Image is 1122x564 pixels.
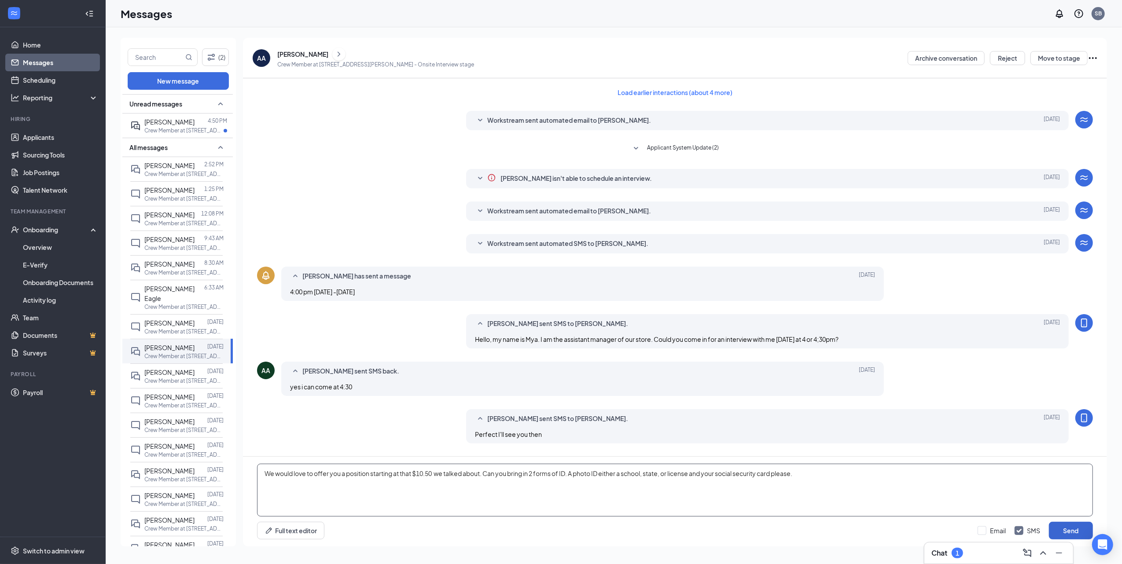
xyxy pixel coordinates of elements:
[144,402,224,409] p: Crew Member at [STREET_ADDRESS][PERSON_NAME]
[487,115,651,126] span: Workstream sent automated email to [PERSON_NAME].
[130,396,141,406] svg: ChatInactive
[130,469,141,480] svg: DoubleChat
[335,49,343,59] svg: ChevronRight
[647,143,719,154] span: Applicant System Update (2)
[1079,172,1089,183] svg: WorkstreamLogo
[201,210,224,217] p: 12:08 PM
[23,146,98,164] a: Sourcing Tools
[23,128,98,146] a: Applicants
[475,414,486,424] svg: SmallChevronUp
[207,441,224,449] p: [DATE]
[11,115,96,123] div: Hiring
[475,115,486,126] svg: SmallChevronDown
[487,206,651,216] span: Workstream sent automated email to [PERSON_NAME].
[23,238,98,256] a: Overview
[128,72,229,90] button: New message
[1022,548,1033,558] svg: ComposeMessage
[1044,319,1060,329] span: [DATE]
[23,309,98,326] a: Team
[130,519,141,529] svg: DoubleChat
[11,93,19,102] svg: Analysis
[204,234,224,242] p: 9:43 AM
[475,335,839,343] span: Hello, my name is Mya. I am the assistant manager of our store. Could you come in for an intervie...
[130,445,141,455] svg: ChatInactive
[130,543,141,554] svg: DoubleChat
[144,220,224,227] p: Crew Member at [STREET_ADDRESS][PERSON_NAME]
[144,211,195,219] span: [PERSON_NAME]
[144,418,195,425] span: [PERSON_NAME]
[130,263,141,273] svg: DoubleChat
[1020,546,1034,560] button: ComposeMessage
[1079,205,1089,216] svg: WorkstreamLogo
[1036,546,1050,560] button: ChevronUp
[290,366,301,377] svg: SmallChevronUp
[144,467,195,475] span: [PERSON_NAME]
[128,49,184,66] input: Search
[130,121,141,131] svg: ActiveDoubleChat
[144,393,195,401] span: [PERSON_NAME]
[23,274,98,291] a: Onboarding Documents
[144,491,195,499] span: [PERSON_NAME]
[11,225,19,234] svg: UserCheck
[144,377,224,385] p: Crew Member at [STREET_ADDRESS][PERSON_NAME]
[1044,206,1060,216] span: [DATE]
[302,271,411,282] span: [PERSON_NAME] has sent a message
[257,522,324,539] button: Full text editorPen
[23,93,99,102] div: Reporting
[487,238,648,249] span: Workstream sent automated SMS to [PERSON_NAME].
[332,48,346,61] button: ChevronRight
[144,319,195,327] span: [PERSON_NAME]
[121,6,172,21] h1: Messages
[144,352,224,360] p: Crew Member at [STREET_ADDRESS][PERSON_NAME]
[475,238,486,249] svg: SmallChevronDown
[265,526,273,535] svg: Pen
[23,291,98,309] a: Activity log
[144,344,195,352] span: [PERSON_NAME]
[1044,238,1060,249] span: [DATE]
[990,51,1025,65] button: Reject
[144,426,224,434] p: Crew Member at [STREET_ADDRESS][PERSON_NAME]
[130,346,141,357] svg: DoubleChat
[207,466,224,473] p: [DATE]
[257,54,266,62] div: AA
[207,318,224,326] p: [DATE]
[1079,413,1089,423] svg: MobileSms
[290,271,301,282] svg: SmallChevronUp
[144,368,195,376] span: [PERSON_NAME]
[1074,8,1084,19] svg: QuestionInfo
[215,99,226,109] svg: SmallChevronUp
[261,270,271,281] svg: Bell
[23,225,91,234] div: Onboarding
[290,383,352,391] span: yes i can come at 4:30
[130,494,141,505] svg: ChatInactive
[204,161,224,168] p: 2:52 PM
[144,186,195,194] span: [PERSON_NAME]
[204,284,224,291] p: 6:33 AM
[610,85,740,99] button: Load earlier interactions (about 4 more)
[23,181,98,199] a: Talent Network
[10,9,18,18] svg: WorkstreamLogo
[487,319,628,329] span: [PERSON_NAME] sent SMS to [PERSON_NAME].
[487,173,496,182] svg: Info
[1054,8,1065,19] svg: Notifications
[144,525,224,532] p: Crew Member at [STREET_ADDRESS][PERSON_NAME]
[23,344,98,362] a: SurveysCrown
[144,244,224,252] p: Crew Member at [STREET_ADDRESS][PERSON_NAME]
[144,285,195,302] span: [PERSON_NAME] Eagle
[185,54,192,61] svg: MagnifyingGlass
[85,9,94,18] svg: Collapse
[1079,114,1089,125] svg: WorkstreamLogo
[1092,534,1113,555] div: Open Intercom Messenger
[23,256,98,274] a: E-Verify
[144,303,224,311] p: Crew Member at [STREET_ADDRESS][PERSON_NAME]
[257,464,1093,516] textarea: We would love to offer you a position starting at that $10.50 we talked about. Can you bring in 2...
[475,173,486,184] svg: SmallChevronDown
[206,52,217,62] svg: Filter
[859,366,875,377] span: [DATE]
[130,420,141,431] svg: ChatInactive
[207,392,224,399] p: [DATE]
[207,515,224,523] p: [DATE]
[130,322,141,332] svg: ChatInactive
[500,173,652,184] span: [PERSON_NAME] isn't able to schedule an interview.
[144,260,195,268] span: [PERSON_NAME]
